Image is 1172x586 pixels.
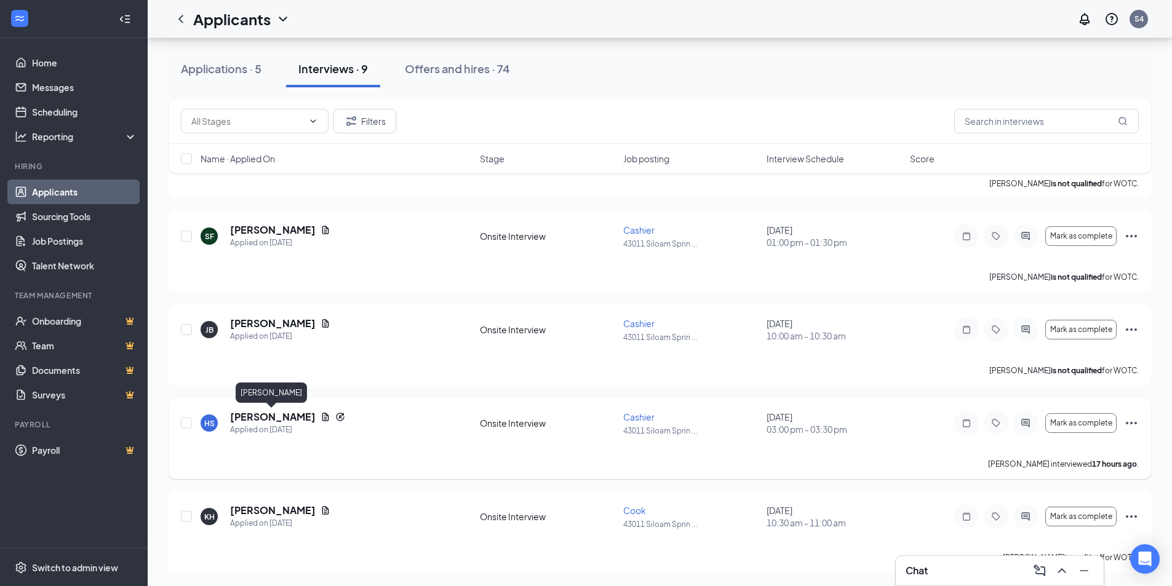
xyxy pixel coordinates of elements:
[1124,322,1139,337] svg: Ellipses
[623,152,669,165] span: Job posting
[767,517,903,529] span: 10:30 am - 11:00 am
[1092,459,1137,469] b: 17 hours ago
[1045,413,1117,433] button: Mark as complete
[767,330,903,342] span: 10:00 am - 10:30 am
[1003,552,1139,563] p: [PERSON_NAME] for WOTC.
[1045,226,1117,246] button: Mark as complete
[906,564,928,577] h3: Chat
[910,152,935,165] span: Score
[32,382,137,407] a: SurveysCrown
[1018,231,1033,241] svg: ActiveChat
[32,253,137,278] a: Talent Network
[205,325,213,335] div: JB
[32,333,137,358] a: TeamCrown
[989,512,1003,521] svg: Tag
[230,517,330,529] div: Applied on [DATE]
[32,229,137,253] a: Job Postings
[480,417,616,429] div: Onsite Interview
[1051,272,1102,282] b: is not qualified
[15,161,135,172] div: Hiring
[959,325,974,335] svg: Note
[308,116,318,126] svg: ChevronDown
[623,332,759,342] p: 43011 Siloam Sprin ...
[32,50,137,75] a: Home
[480,510,616,523] div: Onsite Interview
[1077,12,1092,26] svg: Notifications
[230,424,345,436] div: Applied on [DATE]
[173,12,188,26] svg: ChevronLeft
[15,130,27,143] svg: Analysis
[32,100,137,124] a: Scheduling
[1050,512,1112,521] span: Mark as complete
[623,519,759,529] p: 43011 Siloam Sprin ...
[14,12,26,25] svg: WorkstreamLogo
[767,504,903,529] div: [DATE]
[321,412,330,422] svg: Document
[623,224,655,236] span: Cashier
[230,330,330,342] div: Applied on [DATE]
[230,237,330,249] div: Applied on [DATE]
[276,12,290,26] svg: ChevronDown
[15,290,135,301] div: Team Management
[480,323,616,336] div: Onsite Interview
[1054,563,1069,578] svg: ChevronUp
[32,180,137,204] a: Applicants
[205,231,214,242] div: SF
[959,512,974,521] svg: Note
[298,61,368,76] div: Interviews · 9
[959,231,974,241] svg: Note
[230,504,316,517] h5: [PERSON_NAME]
[1124,229,1139,244] svg: Ellipses
[32,309,137,333] a: OnboardingCrown
[767,411,903,435] div: [DATE]
[989,365,1139,376] p: [PERSON_NAME] for WOTC.
[15,419,135,430] div: Payroll
[480,152,504,165] span: Stage
[1130,544,1160,574] div: Open Intercom Messenger
[989,418,1003,428] svg: Tag
[623,505,646,516] span: Cook
[204,418,215,429] div: HS
[32,561,118,574] div: Switch to admin view
[230,317,316,330] h5: [PERSON_NAME]
[1124,416,1139,430] svg: Ellipses
[989,231,1003,241] svg: Tag
[333,109,396,133] button: Filter Filters
[32,130,138,143] div: Reporting
[767,423,903,435] span: 03:00 pm - 03:30 pm
[230,410,316,424] h5: [PERSON_NAME]
[321,319,330,328] svg: Document
[623,318,655,329] span: Cashier
[1124,509,1139,524] svg: Ellipses
[191,114,303,128] input: All Stages
[1074,561,1094,580] button: Minimize
[236,382,307,403] div: [PERSON_NAME]
[988,459,1139,469] p: [PERSON_NAME] interviewed .
[32,358,137,382] a: DocumentsCrown
[1051,366,1102,375] b: is not qualified
[767,236,903,248] span: 01:00 pm - 01:30 pm
[1045,320,1117,339] button: Mark as complete
[335,412,345,422] svg: Reapply
[1032,563,1047,578] svg: ComposeMessage
[1134,14,1144,24] div: S4
[201,152,275,165] span: Name · Applied On
[193,9,271,30] h1: Applicants
[989,272,1139,282] p: [PERSON_NAME] for WOTC.
[1050,325,1112,334] span: Mark as complete
[959,418,974,428] svg: Note
[15,561,27,574] svg: Settings
[1064,553,1102,562] b: is qualified
[954,109,1139,133] input: Search in interviews
[405,61,510,76] div: Offers and hires · 74
[1050,232,1112,240] span: Mark as complete
[767,317,903,342] div: [DATE]
[767,152,844,165] span: Interview Schedule
[1018,418,1033,428] svg: ActiveChat
[230,223,316,237] h5: [PERSON_NAME]
[32,75,137,100] a: Messages
[1052,561,1072,580] button: ChevronUp
[1050,419,1112,427] span: Mark as complete
[1018,512,1033,521] svg: ActiveChat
